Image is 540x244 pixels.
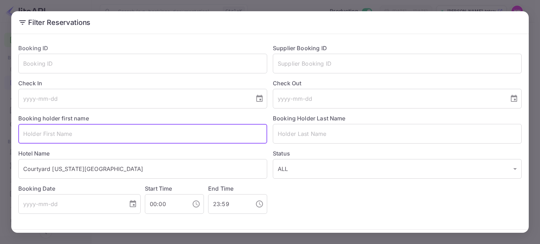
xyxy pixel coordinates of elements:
[18,54,267,73] input: Booking ID
[273,79,522,87] label: Check Out
[189,197,203,211] button: Choose time, selected time is 12:00 AM
[507,92,521,106] button: Choose date
[18,159,267,179] input: Hotel Name
[273,45,327,52] label: Supplier Booking ID
[11,11,529,34] h2: Filter Reservations
[18,45,49,52] label: Booking ID
[208,194,250,214] input: hh:mm
[252,92,266,106] button: Choose date
[18,89,250,108] input: yyyy-mm-dd
[18,194,123,214] input: yyyy-mm-dd
[273,149,522,158] label: Status
[18,184,141,193] label: Booking Date
[18,150,50,157] label: Hotel Name
[273,124,522,144] input: Holder Last Name
[273,159,522,179] div: ALL
[145,185,172,192] label: Start Time
[273,115,346,122] label: Booking Holder Last Name
[252,197,266,211] button: Choose time, selected time is 11:59 PM
[145,194,186,214] input: hh:mm
[18,124,267,144] input: Holder First Name
[18,115,89,122] label: Booking holder first name
[208,185,233,192] label: End Time
[126,197,140,211] button: Choose date
[18,79,267,87] label: Check In
[273,54,522,73] input: Supplier Booking ID
[273,89,504,108] input: yyyy-mm-dd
